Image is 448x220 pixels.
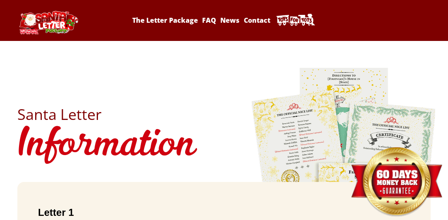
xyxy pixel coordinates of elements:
h2: Santa Letter [17,107,431,122]
img: Money Back Guarantee [350,147,443,218]
a: The Letter Package [131,16,199,25]
h1: Information [17,122,431,170]
img: Santa Letter Logo [17,11,79,34]
h2: Letter 1 [38,207,410,218]
a: FAQ [201,16,217,25]
a: News [219,16,241,25]
a: Contact [243,16,272,25]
